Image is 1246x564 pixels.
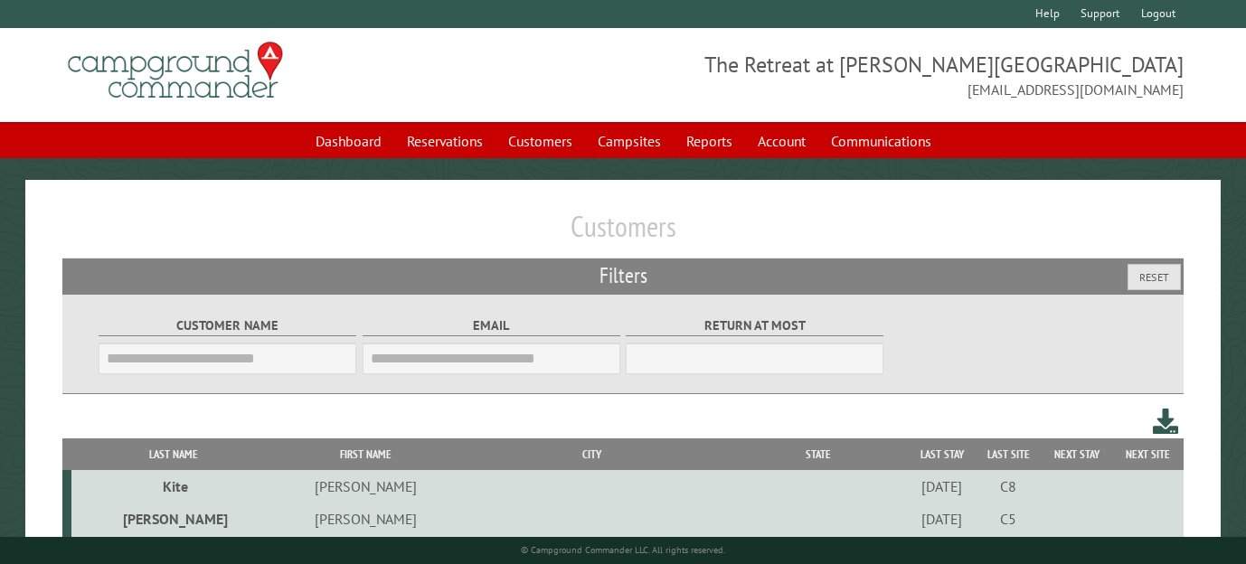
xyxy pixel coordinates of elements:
[1128,264,1181,290] button: Reset
[976,470,1042,503] td: C8
[305,124,392,158] a: Dashboard
[976,503,1042,535] td: C5
[497,124,583,158] a: Customers
[1153,405,1179,438] a: Download this customer list (.csv)
[1042,438,1111,470] th: Next Stay
[911,477,973,495] div: [DATE]
[62,35,288,106] img: Campground Commander
[909,438,976,470] th: Last Stay
[587,124,672,158] a: Campsites
[363,315,620,336] label: Email
[626,315,883,336] label: Return at most
[976,438,1042,470] th: Last Site
[71,470,276,503] td: Kite
[71,438,276,470] th: Last Name
[62,258,1184,293] h2: Filters
[276,470,455,503] td: [PERSON_NAME]
[911,510,973,528] div: [DATE]
[675,124,743,158] a: Reports
[99,315,356,336] label: Customer Name
[747,124,817,158] a: Account
[71,503,276,535] td: [PERSON_NAME]
[623,50,1184,100] span: The Retreat at [PERSON_NAME][GEOGRAPHIC_DATA] [EMAIL_ADDRESS][DOMAIN_NAME]
[1111,438,1184,470] th: Next Site
[62,209,1184,258] h1: Customers
[820,124,942,158] a: Communications
[455,438,729,470] th: City
[276,503,455,535] td: [PERSON_NAME]
[521,544,725,556] small: © Campground Commander LLC. All rights reserved.
[276,438,455,470] th: First Name
[396,124,494,158] a: Reservations
[729,438,908,470] th: State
